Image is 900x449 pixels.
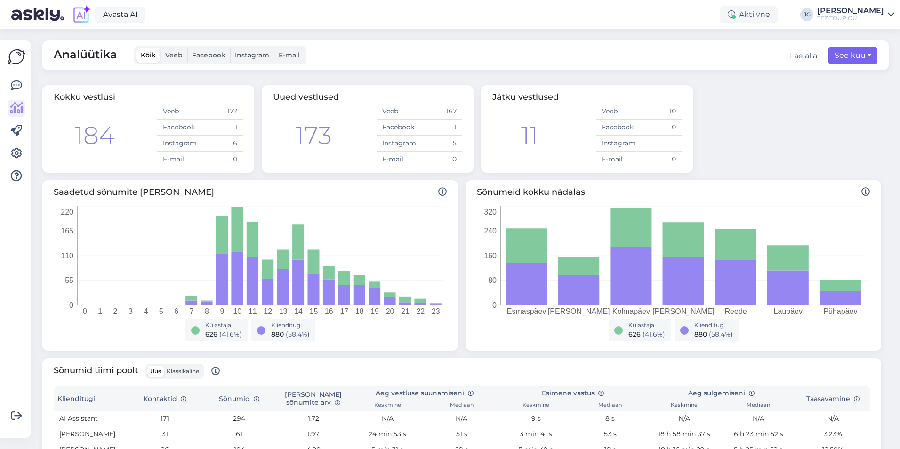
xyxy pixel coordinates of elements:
tspan: 18 [355,307,364,315]
span: E-mail [279,51,300,59]
span: Analüütika [54,46,117,64]
td: Veeb [377,104,419,120]
span: Facebook [192,51,225,59]
div: JG [800,8,813,21]
span: Jätku vestlused [492,92,559,102]
td: N/A [647,411,722,426]
tspan: 13 [279,307,288,315]
tspan: 160 [484,252,497,260]
tspan: 9 [220,307,225,315]
td: Veeb [596,104,639,120]
td: Facebook [377,120,419,136]
th: Keskmine [499,400,573,411]
tspan: 165 [61,227,73,235]
th: Keskmine [351,400,425,411]
tspan: 0 [83,307,87,315]
span: Saadetud sõnumite [PERSON_NAME] [54,186,447,199]
td: Instagram [157,136,200,152]
td: 31 [128,426,202,442]
tspan: [PERSON_NAME] [548,307,610,316]
tspan: Pühapäev [823,307,857,315]
td: 3 min 41 s [499,426,573,442]
div: TEZ TOUR OÜ [817,15,884,22]
td: 18 h 58 min 37 s [647,426,722,442]
tspan: 23 [432,307,440,315]
td: 294 [202,411,276,426]
div: 173 [296,117,332,154]
span: Kõik [141,51,156,59]
span: 626 [205,330,217,338]
td: 61 [202,426,276,442]
tspan: [PERSON_NAME] [652,307,715,316]
tspan: 80 [488,276,497,284]
th: Taasavamine [796,386,870,411]
td: 1.97 [276,426,351,442]
td: 24 min 53 s [351,426,425,442]
td: 10 [639,104,682,120]
span: Sõnumid tiimi poolt [54,364,220,379]
tspan: 110 [61,252,73,260]
span: Klassikaline [167,368,199,375]
td: 3.23% [796,426,870,442]
tspan: 16 [325,307,333,315]
th: Mediaan [573,400,647,411]
span: ( 41.6 %) [219,330,242,338]
tspan: 55 [65,276,73,284]
span: ( 58.4 %) [286,330,310,338]
td: 6 h 23 min 52 s [722,426,796,442]
td: 171 [128,411,202,426]
tspan: 4 [144,307,148,315]
span: Kokku vestlusi [54,92,115,102]
td: 1 [200,120,243,136]
td: 167 [419,104,462,120]
td: 53 s [573,426,647,442]
div: 11 [521,117,538,154]
div: [PERSON_NAME] [817,7,884,15]
td: E-mail [377,152,419,168]
tspan: 7 [190,307,194,315]
td: 8 s [573,411,647,426]
td: 177 [200,104,243,120]
tspan: 8 [205,307,209,315]
td: 51 s [425,426,499,442]
th: [PERSON_NAME] sõnumite arv [276,386,351,411]
button: Lae alla [790,50,817,62]
th: Klienditugi [54,386,128,411]
th: Mediaan [425,400,499,411]
th: Aeg vestluse suunamiseni [351,386,499,400]
td: N/A [351,411,425,426]
td: [PERSON_NAME] [54,426,128,442]
tspan: 6 [174,307,178,315]
tspan: 22 [416,307,425,315]
span: Sõnumeid kokku nädalas [477,186,870,199]
tspan: 3 [129,307,133,315]
tspan: 20 [386,307,394,315]
tspan: 0 [69,301,73,309]
tspan: Esmaspäev [507,307,546,315]
tspan: Laupäev [774,307,803,315]
tspan: Reede [725,307,747,315]
tspan: 220 [61,208,73,216]
tspan: 15 [310,307,318,315]
tspan: 5 [159,307,163,315]
tspan: 11 [249,307,257,315]
td: N/A [796,411,870,426]
td: 0 [639,152,682,168]
td: 6 [200,136,243,152]
div: Klienditugi [271,321,310,329]
td: Facebook [157,120,200,136]
td: 9 s [499,411,573,426]
span: 626 [628,330,641,338]
span: 880 [694,330,707,338]
span: 880 [271,330,284,338]
div: Külastaja [205,321,242,329]
div: Aktiivne [720,6,778,23]
span: Uus [150,368,161,375]
td: E-mail [157,152,200,168]
div: Külastaja [628,321,665,329]
tspan: 19 [370,307,379,315]
td: E-mail [596,152,639,168]
td: Instagram [377,136,419,152]
th: Keskmine [647,400,722,411]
